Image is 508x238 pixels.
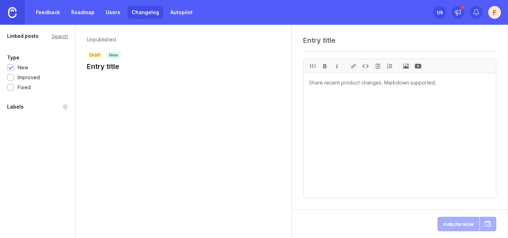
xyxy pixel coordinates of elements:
[7,103,24,111] div: Labels
[87,62,121,71] h1: Entry title
[488,6,501,19] button: F
[18,83,31,91] div: Fixed
[18,74,40,81] div: Improved
[127,6,163,19] a: Changelog
[18,64,28,71] div: New
[52,34,68,38] div: Search
[7,32,38,40] div: Linked posts
[109,52,118,58] p: new
[7,53,19,62] div: Type
[102,6,125,19] a: Users
[166,6,197,19] a: Autopilot
[67,6,99,19] a: Roadmap
[433,6,446,19] button: 1/5
[32,6,64,19] a: Feedback
[8,7,17,18] img: Canny Home
[90,52,101,58] p: draft
[87,36,121,43] p: Unpublished
[307,59,319,73] div: H1
[436,7,443,17] div: 1 /5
